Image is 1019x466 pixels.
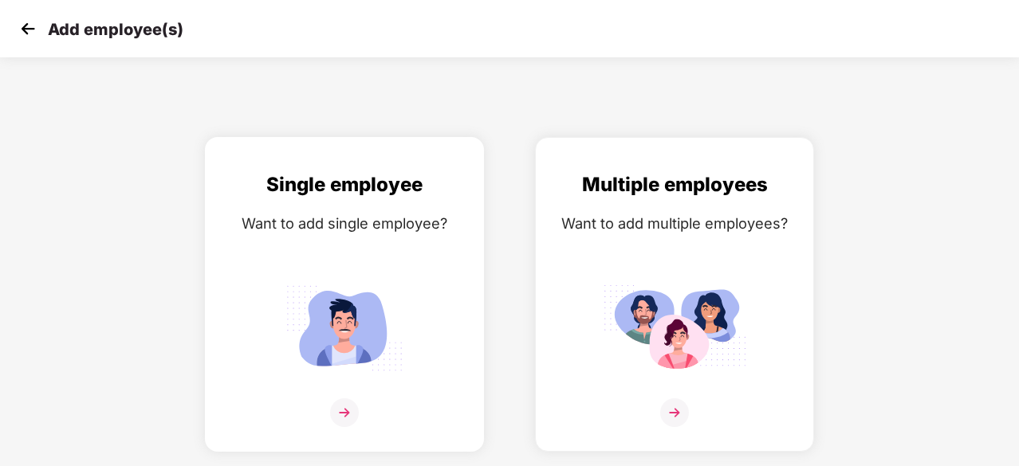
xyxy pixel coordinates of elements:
[552,170,797,200] div: Multiple employees
[222,212,467,235] div: Want to add single employee?
[552,212,797,235] div: Want to add multiple employees?
[603,278,746,378] img: svg+xml;base64,PHN2ZyB4bWxucz0iaHR0cDovL3d3dy53My5vcmcvMjAwMC9zdmciIGlkPSJNdWx0aXBsZV9lbXBsb3llZS...
[48,20,183,39] p: Add employee(s)
[273,278,416,378] img: svg+xml;base64,PHN2ZyB4bWxucz0iaHR0cDovL3d3dy53My5vcmcvMjAwMC9zdmciIGlkPSJTaW5nbGVfZW1wbG95ZWUiIH...
[222,170,467,200] div: Single employee
[16,17,40,41] img: svg+xml;base64,PHN2ZyB4bWxucz0iaHR0cDovL3d3dy53My5vcmcvMjAwMC9zdmciIHdpZHRoPSIzMCIgaGVpZ2h0PSIzMC...
[330,398,359,427] img: svg+xml;base64,PHN2ZyB4bWxucz0iaHR0cDovL3d3dy53My5vcmcvMjAwMC9zdmciIHdpZHRoPSIzNiIgaGVpZ2h0PSIzNi...
[660,398,689,427] img: svg+xml;base64,PHN2ZyB4bWxucz0iaHR0cDovL3d3dy53My5vcmcvMjAwMC9zdmciIHdpZHRoPSIzNiIgaGVpZ2h0PSIzNi...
